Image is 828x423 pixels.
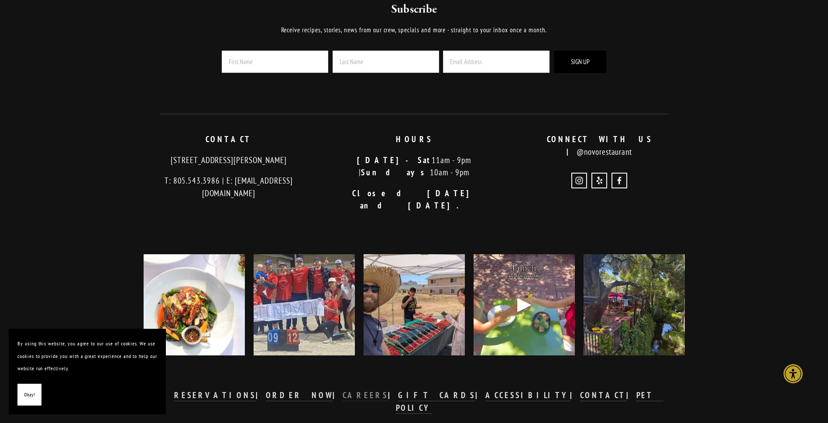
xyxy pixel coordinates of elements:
[144,174,314,199] p: T: 805.543.3986 | E: [EMAIL_ADDRESS][DOMAIN_NAME]
[256,390,266,400] strong: |
[571,173,587,188] a: Instagram
[612,173,627,188] a: Novo Restaurant and Lounge
[547,134,662,157] strong: CONNECT WITH US |
[352,188,485,211] strong: Closed [DATE] and [DATE].
[591,173,607,188] a: Yelp
[144,154,314,167] p: [STREET_ADDRESS][PERSON_NAME]
[174,390,255,401] a: RESERVATIONS
[783,364,803,383] div: Accessibility Menu
[17,384,41,406] button: Okay!
[554,51,606,73] button: Sign Up
[580,390,626,400] strong: CONTACT
[144,237,245,373] img: The holidays sneak up fast! 🎄 We&rsquo;re thrilled to collaborate with Region Event Center to off...
[514,294,535,315] div: Play
[361,167,430,177] strong: Sundays
[388,390,398,400] strong: |
[198,2,630,17] h2: Subscribe
[584,238,685,372] img: The calm before the rush! Our patio is waiting for you!
[571,58,590,66] span: Sign Up
[174,390,255,400] strong: RESERVATIONS
[396,134,433,144] strong: HOURS
[485,390,570,400] strong: ACCESSIBILITY
[357,155,432,165] strong: [DATE]-Sat
[9,329,166,414] section: Cookie banner
[396,390,663,413] a: PET POLICY
[206,134,252,144] strong: CONTACT
[443,51,550,73] input: Email Address
[398,390,476,401] a: GIFT CARDS
[266,390,333,401] a: ORDER NOW
[333,51,439,73] input: Last Name
[396,390,663,413] strong: PET POLICY
[329,154,499,179] p: 11am - 9pm | 10am - 9pm
[266,390,333,400] strong: ORDER NOW
[570,390,580,400] strong: |
[626,390,636,400] strong: |
[514,133,685,158] p: @novorestaurant
[240,254,367,355] img: CHAMPS! 🥇 Huge congrats to our incredible softball team for bringing home the league championship...
[343,390,388,401] a: CAREERS
[17,338,157,375] p: By using this website, you agree to our use of cookies. We use cookies to provide you with a grea...
[343,390,388,400] strong: CAREERS
[475,390,485,400] strong: |
[485,390,570,401] a: ACCESSIBILITY
[222,51,328,73] input: First Name
[198,25,630,35] p: Receive recipes, stories, news from our crew, specials and more - straight to your inbox once a m...
[580,390,626,401] a: CONTACT
[24,389,35,401] span: Okay!
[351,254,478,355] img: Fresh from the farmers market: sweet berries, crunchy celery and crisp Brussels sprouts 🍓🌿
[333,390,343,400] strong: |
[398,390,476,400] strong: GIFT CARDS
